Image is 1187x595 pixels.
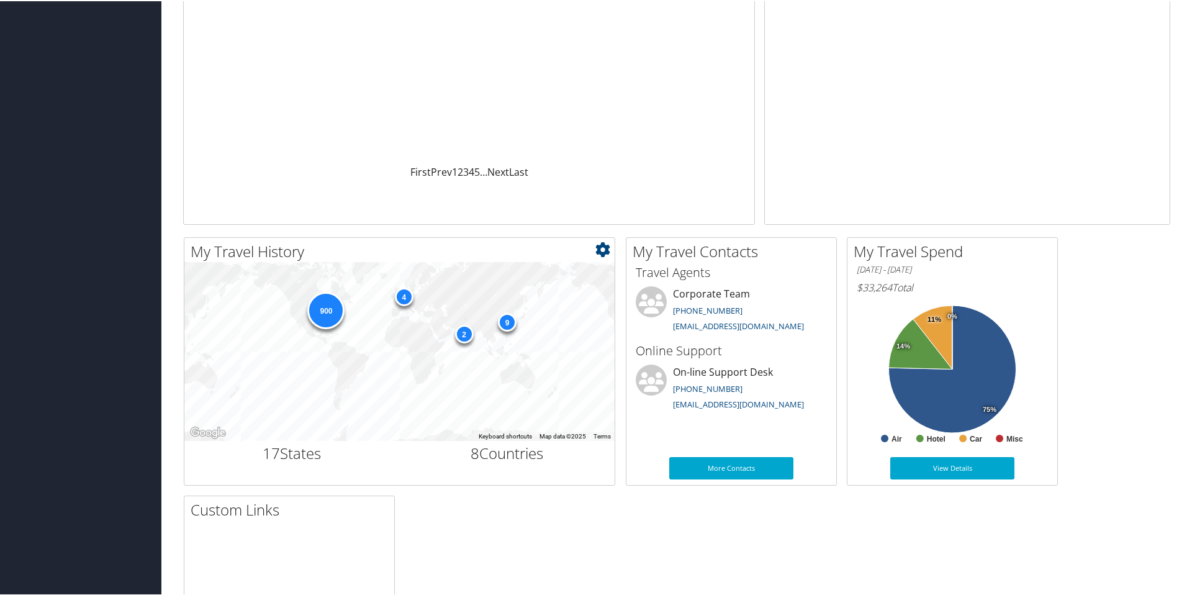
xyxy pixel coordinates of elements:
[983,405,996,412] tspan: 75%
[857,279,892,293] span: $33,264
[479,431,532,440] button: Keyboard shortcuts
[630,363,833,414] li: On-line Support Desk
[630,285,833,336] li: Corporate Team
[409,442,606,463] h2: Countries
[970,434,982,442] text: Car
[854,240,1057,261] h2: My Travel Spend
[636,263,827,280] h3: Travel Agents
[673,397,804,409] a: [EMAIL_ADDRESS][DOMAIN_NAME]
[891,434,902,442] text: Air
[593,432,611,438] a: Terms (opens in new tab)
[452,164,458,178] a: 1
[480,164,487,178] span: …
[633,240,836,261] h2: My Travel Contacts
[673,319,804,330] a: [EMAIL_ADDRESS][DOMAIN_NAME]
[471,442,479,462] span: 8
[487,164,509,178] a: Next
[191,240,615,261] h2: My Travel History
[191,498,394,519] h2: Custom Links
[896,342,910,349] tspan: 14%
[673,382,742,393] a: [PHONE_NUMBER]
[539,432,586,438] span: Map data ©2025
[458,164,463,178] a: 2
[927,434,946,442] text: Hotel
[673,304,742,315] a: [PHONE_NUMBER]
[410,164,431,178] a: First
[890,456,1014,478] a: View Details
[927,315,941,322] tspan: 11%
[469,164,474,178] a: 4
[636,341,827,358] h3: Online Support
[857,279,1048,293] h6: Total
[669,456,793,478] a: More Contacts
[187,424,228,440] a: Open this area in Google Maps (opens a new window)
[307,290,345,327] div: 900
[509,164,528,178] a: Last
[463,164,469,178] a: 3
[498,312,517,330] div: 9
[857,263,1048,275] h6: [DATE] - [DATE]
[187,424,228,440] img: Google
[474,164,480,178] a: 5
[947,312,957,319] tspan: 0%
[431,164,452,178] a: Prev
[263,442,280,462] span: 17
[454,324,473,342] div: 2
[1006,434,1023,442] text: Misc
[394,286,413,305] div: 4
[194,442,390,463] h2: States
